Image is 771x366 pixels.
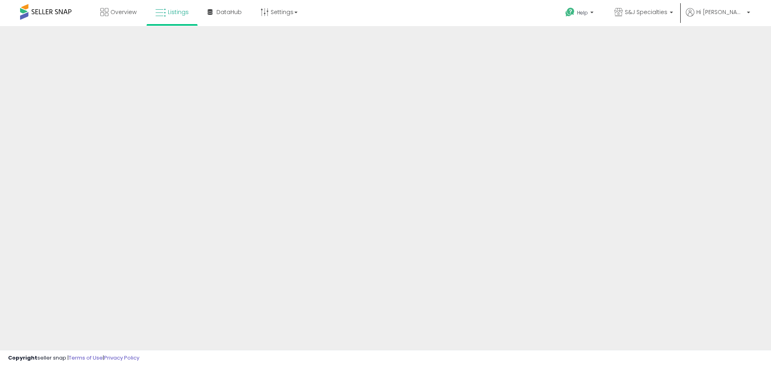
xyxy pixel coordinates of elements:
span: S&J Specialties [625,8,667,16]
a: Terms of Use [69,354,103,362]
a: Privacy Policy [104,354,139,362]
span: DataHub [216,8,242,16]
strong: Copyright [8,354,37,362]
i: Get Help [565,7,575,17]
div: seller snap | | [8,354,139,362]
a: Help [559,1,602,26]
span: Listings [168,8,189,16]
span: Hi [PERSON_NAME] [696,8,744,16]
span: Help [577,9,588,16]
span: Overview [110,8,137,16]
a: Hi [PERSON_NAME] [686,8,750,26]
